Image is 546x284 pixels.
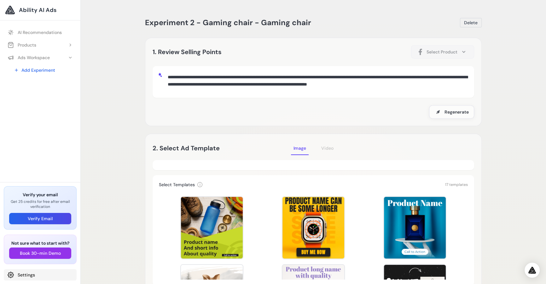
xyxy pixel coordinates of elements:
[319,141,336,155] button: Video
[145,18,311,27] span: Experiment 2 - Gaming chair - Gaming chair
[293,145,306,151] span: Image
[4,27,77,38] a: AI Recommendations
[9,213,71,224] button: Verify Email
[445,182,468,187] span: 17 templates
[4,269,77,281] a: Settings
[19,6,56,14] span: Ability AI Ads
[9,192,71,198] h3: Verify your email
[291,141,309,155] button: Image
[153,143,291,153] h2: 2. Select Ad Template
[444,109,469,115] span: Regenerate
[5,5,75,15] a: Ability AI Ads
[427,49,457,55] span: Select Product
[411,45,474,58] button: Select Product
[200,182,200,187] span: i
[464,19,478,26] span: Delete
[9,240,71,246] h3: Not sure what to start with?
[8,54,50,61] div: Ads Workspace
[8,42,36,48] div: Products
[4,39,77,51] button: Products
[460,18,482,27] button: Delete
[9,248,71,259] button: Book 30-min Demo
[159,181,195,188] h3: Select Templates
[429,105,474,119] button: Regenerate
[9,199,71,209] p: Get 25 credits for free after email verification
[153,47,222,57] h2: 1. Review Selling Points
[10,64,77,76] a: Add Experiment
[525,263,540,278] div: Open Intercom Messenger
[321,145,334,151] span: Video
[4,52,77,63] button: Ads Workspace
